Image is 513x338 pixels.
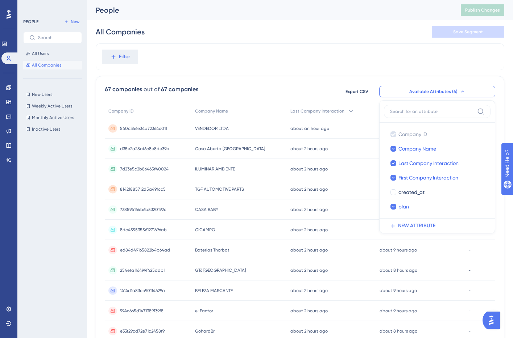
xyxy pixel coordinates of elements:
span: - [468,308,471,314]
span: Last Company Interaction [398,159,459,168]
time: about 8 hours ago [380,268,417,273]
span: Filter [119,52,130,61]
span: BELEZA MARCANTE [195,288,233,293]
button: Monthly Active Users [23,113,82,122]
button: Publish Changes [461,4,504,16]
div: All Companies [96,27,145,37]
button: All Users [23,49,82,58]
span: GohardBr [195,328,215,334]
span: 254efa1f6499f425ddb1 [120,267,165,273]
span: 738594164b6b5320192c [120,207,166,212]
span: Export CSV [346,89,368,94]
span: Last Company Interaction [290,108,344,114]
div: out of [144,85,160,94]
span: Weekly Active Users [32,103,72,109]
span: 1414d1a83cc90114629a [120,288,165,293]
time: about 2 hours ago [290,329,328,334]
span: - [468,247,471,253]
div: PEOPLE [23,19,38,25]
span: - [468,288,471,293]
span: d35e2a28af6c8e8de39b [120,146,169,152]
button: NEW ATTRIBUTE [384,219,495,233]
span: Available Attributes (6) [409,89,458,94]
time: about 2 hours ago [290,227,328,232]
span: Company ID [108,108,134,114]
input: Search [38,35,76,40]
span: ed84d49165822b4b64ad [120,247,170,253]
span: - [468,267,471,273]
div: People [96,5,443,15]
span: Save Segment [453,29,483,35]
span: 7d23e5c2b86465f40024 [120,166,169,172]
time: about 2 hours ago [290,207,328,212]
span: - [468,328,471,334]
span: 8dc459535561271696ab [120,227,167,233]
div: 67 companies [161,85,198,94]
span: Inactive Users [32,126,60,132]
span: Publish Changes [465,7,500,13]
span: TGF AUTOMOTIVE PARTS [195,186,244,192]
span: GT6 [GEOGRAPHIC_DATA] [195,267,246,273]
time: about 9 hours ago [380,248,417,253]
time: about 2 hours ago [290,166,328,172]
span: First Company Interaction [398,173,458,182]
iframe: UserGuiding AI Assistant Launcher [483,309,504,331]
button: New [62,17,82,26]
time: about 9 hours ago [380,288,417,293]
span: All Companies [32,62,61,68]
time: about 9 hours ago [380,308,417,313]
span: e33f29cd72e71c2458f9 [120,328,165,334]
span: e-Factor [195,308,213,314]
span: plan [398,202,409,211]
time: about 2 hours ago [290,187,328,192]
button: Export CSV [339,86,375,97]
button: Filter [102,50,138,64]
time: about 2 hours ago [290,146,328,151]
span: New [71,19,79,25]
time: about 2 hours ago [290,248,328,253]
button: New Users [23,90,82,99]
span: CASA BABY [195,207,218,212]
time: about 2 hours ago [290,268,328,273]
span: Monthly Active Users [32,115,74,121]
span: 540c346e34a72364c011 [120,126,167,131]
span: Company ID [398,130,427,139]
span: created_at [398,188,425,197]
span: Baterias Thorbat [195,247,229,253]
span: All Users [32,51,49,56]
div: 67 companies [105,85,142,94]
button: Available Attributes (6) [379,86,495,97]
input: Search for an attribute [390,109,474,114]
span: CICAMPO [195,227,215,233]
span: VENDEDOR LTDA [195,126,229,131]
button: All Companies [23,61,82,69]
time: about 8 hours ago [380,329,417,334]
span: 994c665d1471389139f8 [120,308,164,314]
span: Casa Aberta [GEOGRAPHIC_DATA] [195,146,265,152]
span: Need Help? [17,2,45,10]
button: Weekly Active Users [23,102,82,110]
time: about 2 hours ago [290,308,328,313]
span: ILUMINAR AMBIENTE [195,166,235,172]
span: New Users [32,92,52,97]
span: 81421885712d5a49fcc5 [120,186,166,192]
time: about an hour ago [290,126,329,131]
button: Inactive Users [23,125,82,134]
span: NEW ATTRIBUTE [398,221,435,230]
span: Company Name [195,108,228,114]
span: Company Name [398,144,436,153]
button: Save Segment [432,26,504,38]
time: about 2 hours ago [290,288,328,293]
